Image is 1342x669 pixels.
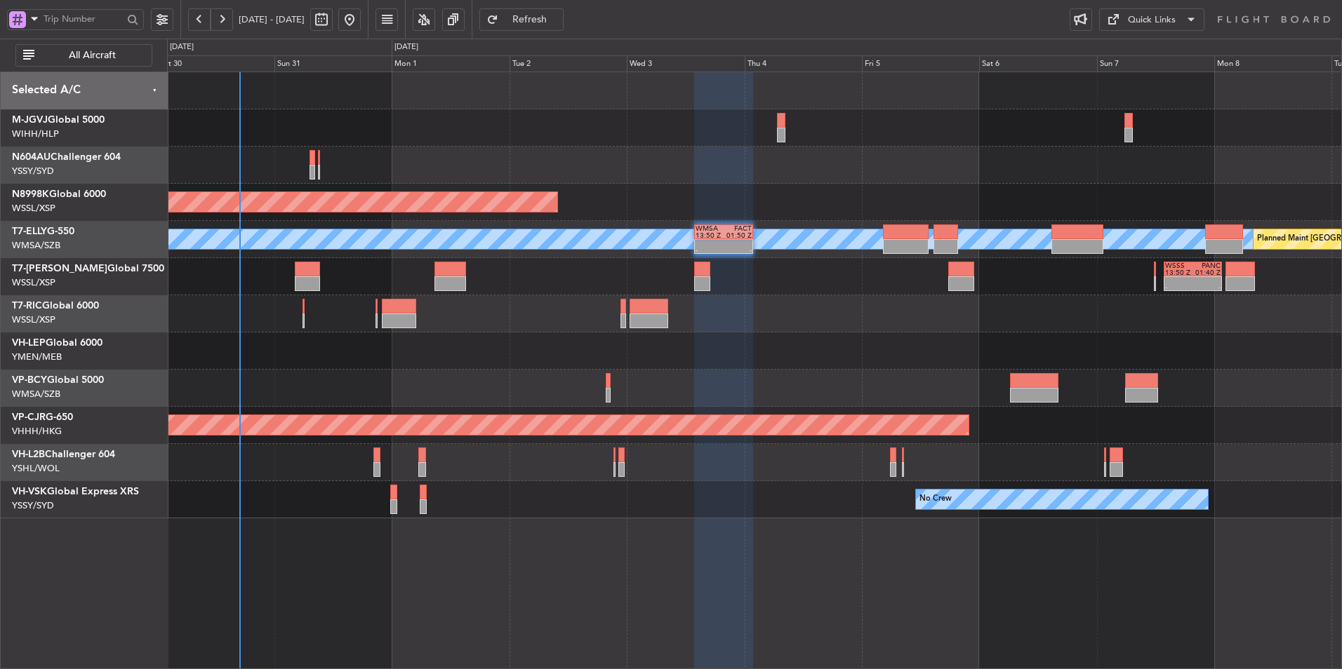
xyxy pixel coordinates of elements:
span: T7-RIC [12,301,42,311]
a: VP-BCYGlobal 5000 [12,375,104,385]
div: 01:50 Z [724,232,752,239]
span: VH-L2B [12,450,45,459]
div: Sun 31 [274,55,392,72]
div: Sat 6 [979,55,1096,72]
button: Refresh [479,8,564,31]
span: VH-VSK [12,487,47,496]
div: - [696,247,724,254]
a: YSHL/WOL [12,462,60,475]
button: All Aircraft [15,44,152,67]
a: WMSA/SZB [12,388,60,400]
div: WMSA [696,225,724,232]
div: - [724,247,752,254]
input: Trip Number [44,8,123,29]
div: No Crew [919,489,952,510]
span: M-JGVJ [12,115,48,125]
a: VHHH/HKG [12,425,62,438]
a: WMSA/SZB [12,239,60,252]
a: N604AUChallenger 604 [12,152,121,162]
div: [DATE] [170,41,194,53]
a: T7-RICGlobal 6000 [12,301,99,311]
div: Mon 1 [392,55,509,72]
span: VH-LEP [12,338,46,348]
a: WSSL/XSP [12,313,55,326]
a: WSSL/XSP [12,202,55,215]
div: Sat 30 [157,55,274,72]
div: Sun 7 [1097,55,1214,72]
a: WSSL/XSP [12,276,55,289]
span: Refresh [501,15,559,25]
div: Tue 2 [510,55,627,72]
a: M-JGVJGlobal 5000 [12,115,105,125]
span: T7-[PERSON_NAME] [12,264,107,273]
a: VH-VSKGlobal Express XRS [12,487,139,496]
div: 13:50 Z [696,232,724,239]
a: YSSY/SYD [12,499,54,512]
span: VP-CJR [12,412,46,422]
div: Mon 8 [1214,55,1331,72]
div: [DATE] [394,41,418,53]
a: T7-ELLYG-550 [12,227,74,236]
span: T7-ELLY [12,227,47,236]
div: Thu 4 [745,55,862,72]
a: VH-LEPGlobal 6000 [12,338,102,348]
span: N8998K [12,189,49,199]
a: VH-L2BChallenger 604 [12,450,115,459]
div: Wed 3 [627,55,744,72]
a: WIHH/HLP [12,128,59,140]
span: All Aircraft [37,50,147,60]
a: N8998KGlobal 6000 [12,189,106,199]
span: VP-BCY [12,375,47,385]
a: YSSY/SYD [12,165,54,177]
span: N604AU [12,152,51,162]
a: T7-[PERSON_NAME]Global 7500 [12,264,164,273]
div: FACT [724,225,752,232]
a: VP-CJRG-650 [12,412,73,422]
a: YMEN/MEB [12,351,62,363]
span: [DATE] - [DATE] [239,13,305,26]
div: Fri 5 [862,55,979,72]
